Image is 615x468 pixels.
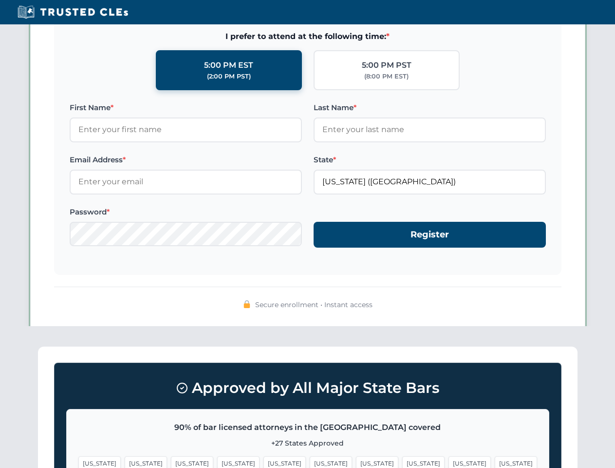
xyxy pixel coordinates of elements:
[78,421,537,434] p: 90% of bar licensed attorneys in the [GEOGRAPHIC_DATA] covered
[70,117,302,142] input: Enter your first name
[70,30,546,43] span: I prefer to attend at the following time:
[314,117,546,142] input: Enter your last name
[362,59,411,72] div: 5:00 PM PST
[314,102,546,114] label: Last Name
[70,170,302,194] input: Enter your email
[314,170,546,194] input: Florida (FL)
[243,300,251,308] img: 🔒
[78,438,537,448] p: +27 States Approved
[204,59,253,72] div: 5:00 PM EST
[314,154,546,166] label: State
[364,72,409,81] div: (8:00 PM EST)
[207,72,251,81] div: (2:00 PM PST)
[70,102,302,114] label: First Name
[70,154,302,166] label: Email Address
[314,222,546,248] button: Register
[255,299,373,310] span: Secure enrollment • Instant access
[15,5,131,19] img: Trusted CLEs
[70,206,302,218] label: Password
[66,375,549,401] h3: Approved by All Major State Bars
